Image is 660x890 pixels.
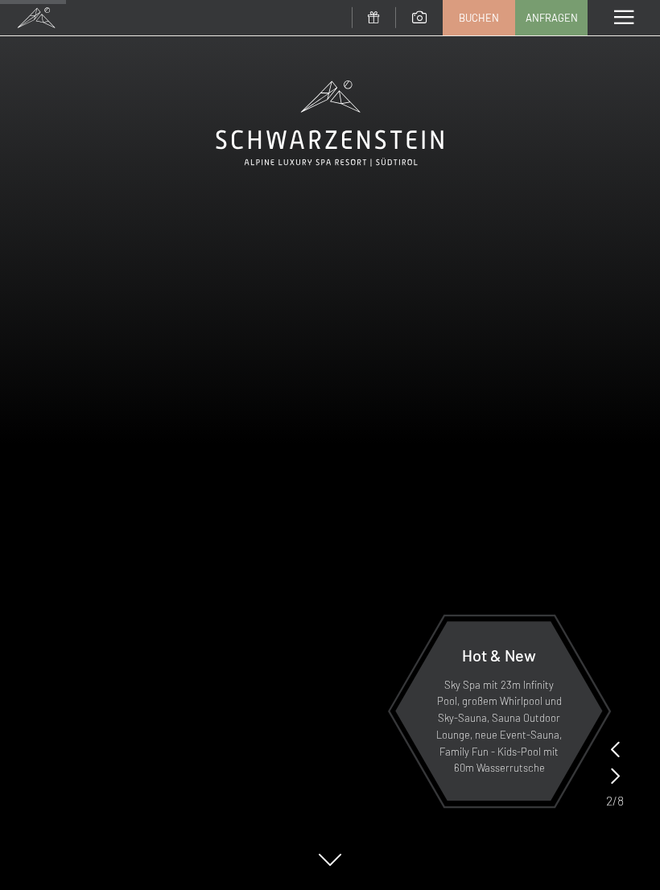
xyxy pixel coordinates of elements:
span: Hot & New [462,645,536,665]
span: Anfragen [526,10,578,25]
a: Anfragen [516,1,587,35]
p: Sky Spa mit 23m Infinity Pool, großem Whirlpool und Sky-Sauna, Sauna Outdoor Lounge, neue Event-S... [435,677,563,777]
span: / [613,792,617,810]
a: Buchen [443,1,514,35]
span: Buchen [459,10,499,25]
a: Hot & New Sky Spa mit 23m Infinity Pool, großem Whirlpool und Sky-Sauna, Sauna Outdoor Lounge, ne... [394,620,604,801]
span: 8 [617,792,624,810]
span: 2 [606,792,613,810]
